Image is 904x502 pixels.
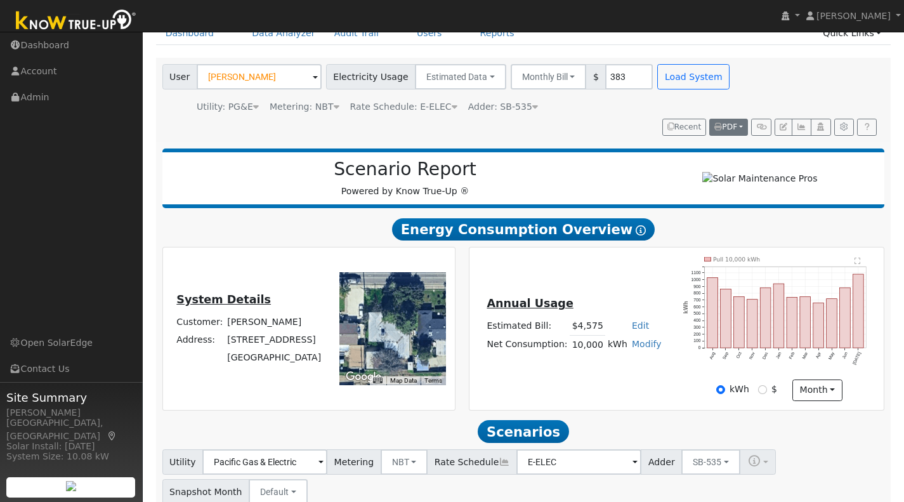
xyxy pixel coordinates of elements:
span: Metering [327,449,381,475]
a: Users [407,22,452,45]
text: 0 [698,345,701,350]
span: User [162,64,197,89]
button: PDF [709,119,748,136]
button: Login As [811,119,830,136]
h2: Scenario Report [175,159,635,180]
text: Feb [789,351,796,360]
text: 600 [694,304,701,308]
div: Utility: PG&E [197,100,259,114]
rect: onclick="" [774,284,785,348]
span: Rate Schedule [427,449,517,475]
rect: onclick="" [827,298,837,347]
button: SB-535 [681,449,740,475]
a: Terms (opens in new tab) [424,377,442,384]
td: $4,575 [570,317,605,336]
a: Audit Trail [325,22,388,45]
span: Site Summary [6,389,136,406]
rect: onclick="" [840,287,851,348]
button: Estimated Data [415,64,506,89]
input: Select a Utility [202,449,327,475]
span: Alias: None [350,102,457,112]
text:  [855,257,861,264]
text: 300 [694,325,701,329]
td: [STREET_ADDRESS] [225,331,324,349]
span: $ [586,64,606,89]
rect: onclick="" [787,297,797,348]
a: Dashboard [156,22,224,45]
div: Powered by Know True-Up ® [169,159,642,198]
text: Nov [749,350,756,359]
td: 10,000 [570,336,605,354]
td: Address: [174,331,225,349]
span: PDF [714,122,737,131]
a: Help Link [857,119,877,136]
input: Select a Rate Schedule [516,449,641,475]
span: Scenarios [478,420,568,443]
label: $ [771,383,777,396]
rect: onclick="" [721,289,731,348]
rect: onclick="" [813,303,824,348]
div: Adder: SB-535 [468,100,538,114]
button: Keyboard shortcuts [373,376,382,385]
label: kWh [730,383,749,396]
span: Adder [641,449,682,475]
a: Reports [471,22,524,45]
text: 800 [694,291,701,295]
div: [GEOGRAPHIC_DATA], [GEOGRAPHIC_DATA] [6,416,136,443]
a: Modify [632,339,662,349]
text: 900 [694,284,701,288]
u: Annual Usage [487,297,573,310]
input: Select a User [197,64,322,89]
text: Sep [722,351,730,360]
button: Edit User [775,119,792,136]
button: Map Data [390,376,417,385]
span: Utility [162,449,204,475]
text: kWh [683,301,689,314]
rect: onclick="" [747,299,758,347]
rect: onclick="" [800,296,811,348]
text: 500 [694,311,701,315]
img: Know True-Up [10,7,143,36]
td: Customer: [174,313,225,331]
input: kWh [716,385,725,394]
span: [PERSON_NAME] [816,11,891,21]
text: Dec [762,350,770,359]
div: [PERSON_NAME] [6,406,136,419]
rect: onclick="" [707,277,718,348]
text: [DATE] [852,351,862,366]
text: May [828,351,836,360]
text: 700 [694,298,701,302]
button: Multi-Series Graph [792,119,811,136]
span: Electricity Usage [326,64,416,89]
u: System Details [176,293,271,306]
img: Solar Maintenance Pros [702,172,817,185]
button: Load System [657,64,730,89]
text: Pull 10,000 kWh [713,255,760,262]
td: Estimated Bill: [485,317,570,336]
td: [GEOGRAPHIC_DATA] [225,349,324,367]
div: Metering: NBT [270,100,339,114]
a: Open this area in Google Maps (opens a new window) [343,369,384,385]
a: Quick Links [813,22,891,45]
img: retrieve [66,481,76,491]
text: Jun [842,351,849,359]
button: Settings [834,119,854,136]
text: Aug [709,351,716,360]
text: Oct [735,351,742,359]
td: kWh [605,336,629,354]
span: Energy Consumption Overview [392,218,655,241]
text: Mar [802,350,809,359]
div: Solar Install: [DATE] [6,440,136,453]
text: Apr [815,350,823,359]
button: Monthly Bill [511,64,587,89]
text: 100 [694,338,701,343]
rect: onclick="" [734,296,745,348]
a: Data Analyzer [242,22,325,45]
text: 1100 [691,270,701,275]
text: Jan [775,351,782,359]
a: Map [107,431,118,441]
button: Generate Report Link [751,119,771,136]
img: Google [343,369,384,385]
rect: onclick="" [853,274,864,348]
td: Net Consumption: [485,336,570,354]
